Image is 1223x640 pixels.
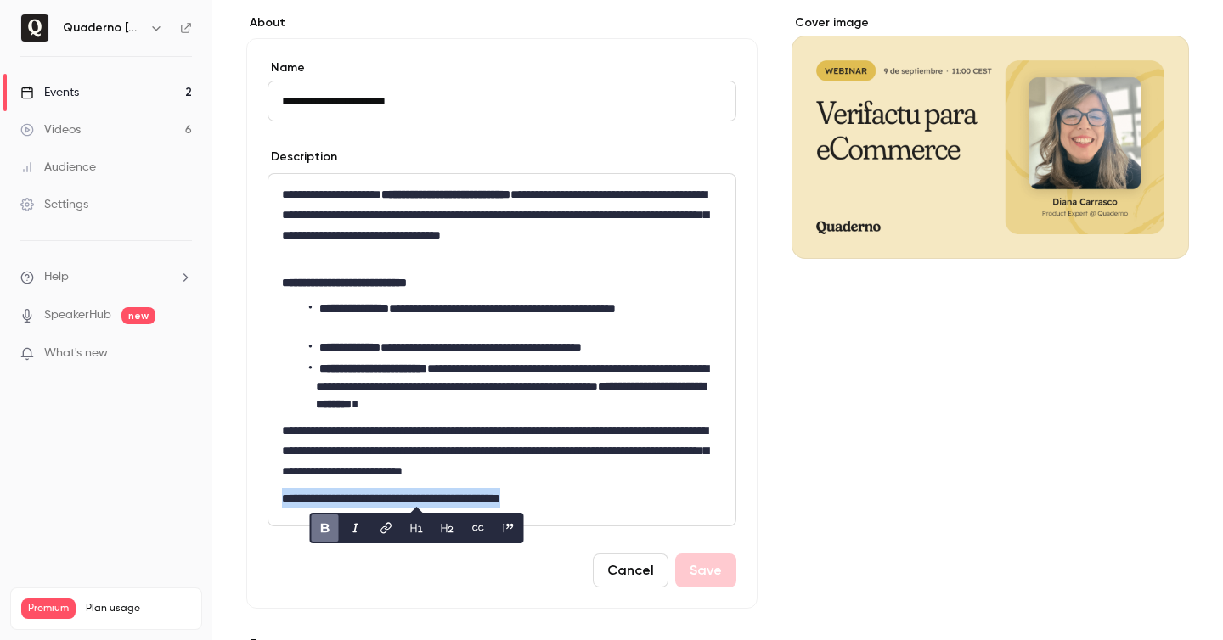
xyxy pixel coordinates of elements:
[312,514,339,542] button: bold
[44,345,108,362] span: What's new
[373,514,400,542] button: link
[86,602,191,615] span: Plan usage
[246,14,758,31] label: About
[593,553,668,587] button: Cancel
[21,598,76,619] span: Premium
[172,346,192,362] iframe: Noticeable Trigger
[268,173,736,526] section: description
[20,121,81,138] div: Videos
[792,14,1189,259] section: Cover image
[268,149,337,166] label: Description
[20,196,88,213] div: Settings
[63,20,143,36] h6: Quaderno [GEOGRAPHIC_DATA]
[44,268,69,286] span: Help
[268,174,735,525] div: editor
[268,59,736,76] label: Name
[495,514,522,542] button: blockquote
[20,159,96,176] div: Audience
[21,14,48,42] img: Quaderno España
[121,307,155,324] span: new
[792,14,1189,31] label: Cover image
[342,514,369,542] button: italic
[20,268,192,286] li: help-dropdown-opener
[20,84,79,101] div: Events
[44,306,111,324] a: SpeakerHub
